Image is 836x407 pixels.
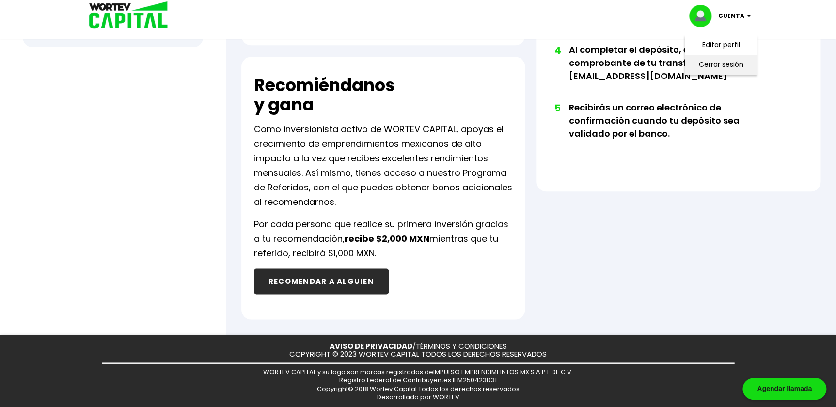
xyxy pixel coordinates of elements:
[702,40,740,50] a: Editar perfil
[254,76,395,114] h2: Recomiéndanos y gana
[330,343,507,351] p: /
[416,341,507,351] a: TÉRMINOS Y CONDICIONES
[345,233,429,245] b: recibe $2,000 MXN
[263,367,573,376] span: WORTEV CAPITAL y su logo son marcas registradas de IMPULSO EMPRENDIMEINTOS MX S.A.P.I. DE C.V.
[377,392,459,402] span: Desarrollado por WORTEV
[568,101,782,158] li: Recibirás un correo electrónico de confirmación cuando tu depósito sea validado por el banco.
[568,43,782,101] li: Al completar el depósito, envía el comprobante de tu transferencia a [EMAIL_ADDRESS][DOMAIN_NAME]
[317,384,520,393] span: Copyright© 2018 Wortev Capital Todos los derechos reservados
[742,378,826,400] div: Agendar llamada
[744,15,757,17] img: icon-down
[554,43,559,58] span: 4
[554,101,559,115] span: 5
[682,55,760,75] li: Cerrar sesión
[289,350,547,359] p: COPYRIGHT © 2023 WORTEV CAPITAL TODOS LOS DERECHOS RESERVADOS
[718,9,744,23] p: Cuenta
[339,376,497,385] span: Registro Federal de Contribuyentes: IEM250423D31
[254,122,513,209] p: Como inversionista activo de WORTEV CAPITAL, apoyas el crecimiento de emprendimientos mexicanos d...
[254,268,389,294] button: RECOMENDAR A ALGUIEN
[689,5,718,27] img: profile-image
[254,217,513,261] p: Por cada persona que realice su primera inversión gracias a tu recomendación, mientras que tu ref...
[330,341,412,351] a: AVISO DE PRIVACIDAD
